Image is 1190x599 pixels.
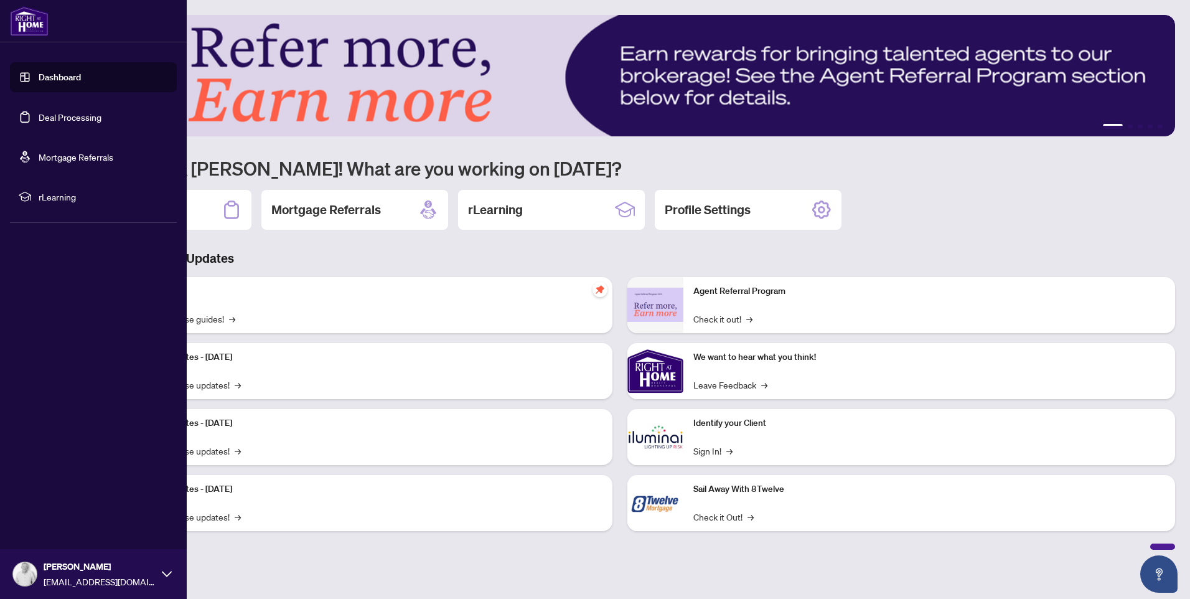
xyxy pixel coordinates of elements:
p: Identify your Client [693,417,1165,430]
img: Slide 0 [65,15,1175,136]
span: → [726,444,733,458]
a: Sign In!→ [693,444,733,458]
p: Platform Updates - [DATE] [131,351,602,364]
img: Profile Icon [13,562,37,586]
h3: Brokerage & Industry Updates [65,250,1175,267]
p: Self-Help [131,285,602,298]
span: [PERSON_NAME] [44,560,156,573]
img: Sail Away With 8Twelve [627,475,683,531]
span: → [746,312,752,326]
a: Check it out!→ [693,312,752,326]
span: pushpin [593,282,607,297]
img: Agent Referral Program [627,288,683,322]
img: logo [10,6,49,36]
a: Check it Out!→ [693,510,754,524]
a: Deal Processing [39,111,101,123]
span: → [761,378,767,392]
span: → [235,444,241,458]
p: Sail Away With 8Twelve [693,483,1165,496]
button: 2 [1128,124,1133,129]
a: Dashboard [39,72,81,83]
span: → [229,312,235,326]
button: 4 [1148,124,1153,129]
button: 5 [1158,124,1163,129]
a: Mortgage Referrals [39,151,113,163]
p: Platform Updates - [DATE] [131,483,602,496]
button: Open asap [1140,555,1178,593]
h1: Welcome back [PERSON_NAME]! What are you working on [DATE]? [65,156,1175,180]
img: We want to hear what you think! [627,343,683,399]
a: Leave Feedback→ [693,378,767,392]
h2: Profile Settings [665,201,751,219]
span: → [235,378,241,392]
p: Agent Referral Program [693,285,1165,298]
p: We want to hear what you think! [693,351,1165,364]
h2: Mortgage Referrals [271,201,381,219]
h2: rLearning [468,201,523,219]
button: 3 [1138,124,1143,129]
span: [EMAIL_ADDRESS][DOMAIN_NAME] [44,575,156,588]
span: → [747,510,754,524]
button: 1 [1103,124,1123,129]
p: Platform Updates - [DATE] [131,417,602,430]
img: Identify your Client [627,409,683,465]
span: → [235,510,241,524]
span: rLearning [39,190,168,204]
